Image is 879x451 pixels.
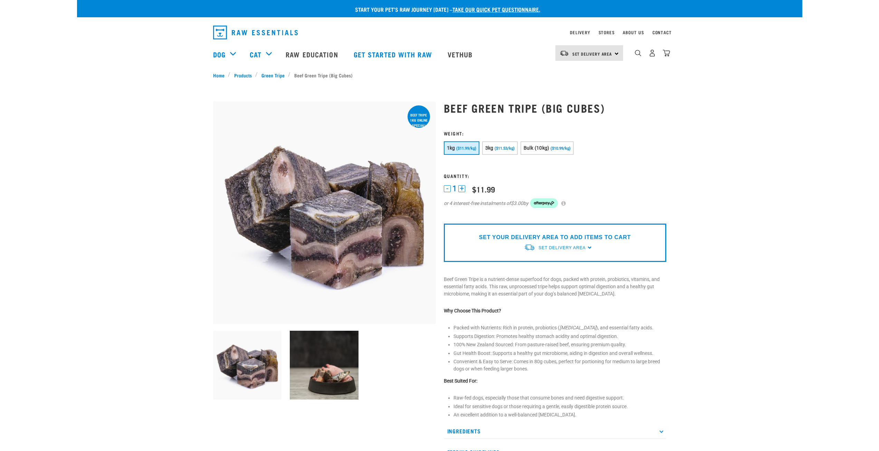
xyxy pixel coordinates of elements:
img: home-icon@2x.png [663,49,670,57]
li: Gut Health Boost: Supports a healthy gut microbiome, aiding in digestion and overall wellness. [453,350,666,357]
li: Convenient & Easy to Serve: Comes in 80g cubes, perfect for portioning for medium to large breed ... [453,358,666,373]
li: Ideal for sensitive dogs or those requiring a gentle, easily digestible protein source. [453,403,666,410]
h3: Weight: [444,131,666,136]
span: ($11.53/kg) [495,146,515,151]
p: SET YOUR DELIVERY AREA TO ADD ITEMS TO CART [479,233,631,242]
span: $3.00 [511,200,523,207]
p: Ingredients [444,423,666,439]
li: Supports Digestion: Promotes healthy stomach acidity and optimal digestion. [453,333,666,340]
span: Set Delivery Area [538,245,585,250]
a: Products [230,72,255,79]
img: Raw Essentials Logo [213,26,298,39]
a: Delivery [570,31,590,34]
span: 1kg [447,145,455,151]
span: Set Delivery Area [572,53,612,55]
strong: Best Suited For: [444,378,477,384]
p: Beef Green Tripe is a nutrient-dense superfood for dogs, packed with protein, probiotics, vitamin... [444,276,666,298]
em: [MEDICAL_DATA] [560,325,596,330]
button: + [458,185,465,192]
button: - [444,185,451,192]
nav: breadcrumbs [213,72,666,79]
a: Stores [599,31,615,34]
img: Assortment Of Ingredients Including, Pilchards, Tripe And Trotter In Metal Pet Bowl [290,331,359,400]
nav: dropdown navigation [77,40,802,68]
button: 1kg ($11.99/kg) [444,141,479,155]
li: 100% New Zealand Sourced: From pasture-raised beef, ensuring premium quality. [453,341,666,348]
img: 1044 Green Tripe Beef [213,331,282,400]
li: An excellent addition to a well-balanced [MEDICAL_DATA]. [453,411,666,419]
li: Packed with Nutrients: Rich in protein, probiotics ( ), and essential fatty acids. [453,324,666,331]
img: 1044 Green Tripe Beef [213,101,436,324]
a: Contact [652,31,672,34]
li: Raw-fed dogs, especially those that consume bones and need digestive support. [453,394,666,402]
img: home-icon-1@2x.png [635,50,641,56]
img: user.png [649,49,656,57]
a: Green Tripe [258,72,288,79]
a: Home [213,72,228,79]
p: Start your pet’s raw journey [DATE] – [82,5,808,13]
a: Dog [213,49,226,59]
a: Raw Education [279,40,346,68]
div: $11.99 [472,185,495,194]
span: Bulk (10kg) [524,145,550,151]
button: Bulk (10kg) ($10.99/kg) [520,141,574,155]
a: take our quick pet questionnaire. [452,8,540,11]
a: Cat [250,49,261,59]
span: 1 [452,185,457,192]
h3: Quantity: [444,173,666,178]
button: 3kg ($11.53/kg) [482,141,518,155]
a: Vethub [441,40,481,68]
a: Get started with Raw [347,40,441,68]
strong: Why Choose This Product? [444,308,501,313]
span: ($10.99/kg) [551,146,571,151]
img: van-moving.png [524,244,535,251]
span: 3kg [485,145,494,151]
a: About Us [623,31,644,34]
span: ($11.99/kg) [456,146,476,151]
nav: dropdown navigation [208,23,672,42]
h1: Beef Green Tripe (Big Cubes) [444,102,666,114]
img: van-moving.png [560,50,569,56]
img: Afterpay [530,198,558,208]
div: or 4 interest-free instalments of by [444,198,666,208]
